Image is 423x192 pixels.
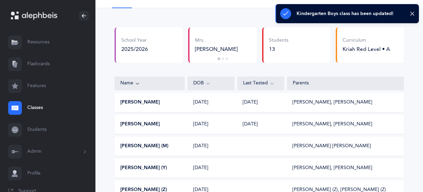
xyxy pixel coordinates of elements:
[120,121,160,128] button: [PERSON_NAME]
[222,57,224,60] button: 2
[195,37,251,44] div: Mrs.
[343,37,390,44] div: Curriculum
[293,80,398,87] div: Parents
[292,165,372,172] div: [PERSON_NAME], [PERSON_NAME]
[269,37,288,44] div: Students
[297,11,393,16] div: Kindergarten Boys class has been updated!
[121,37,148,44] div: School Year
[217,57,220,60] button: 1
[120,99,160,106] button: [PERSON_NAME]
[292,121,372,128] div: [PERSON_NAME], [PERSON_NAME]
[188,143,235,150] div: [DATE]
[188,165,235,172] div: [DATE]
[243,121,258,128] span: [DATE]
[226,57,228,60] button: 3
[120,165,167,172] button: [PERSON_NAME] (Y)
[389,158,415,184] iframe: Drift Widget Chat Controller
[243,80,278,87] div: Last Tested
[292,99,372,106] div: [PERSON_NAME], [PERSON_NAME]
[120,80,179,87] div: Name
[243,99,258,106] span: [DATE]
[120,143,168,150] button: [PERSON_NAME] (M)
[343,45,390,53] div: Kriah Red Level • A
[195,45,251,53] div: [PERSON_NAME]
[188,121,235,128] div: [DATE]
[193,80,229,87] div: DOB
[269,45,288,53] div: 13
[188,99,235,106] div: [DATE]
[292,143,371,150] div: [PERSON_NAME] [PERSON_NAME]
[121,45,148,53] div: 2025/2026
